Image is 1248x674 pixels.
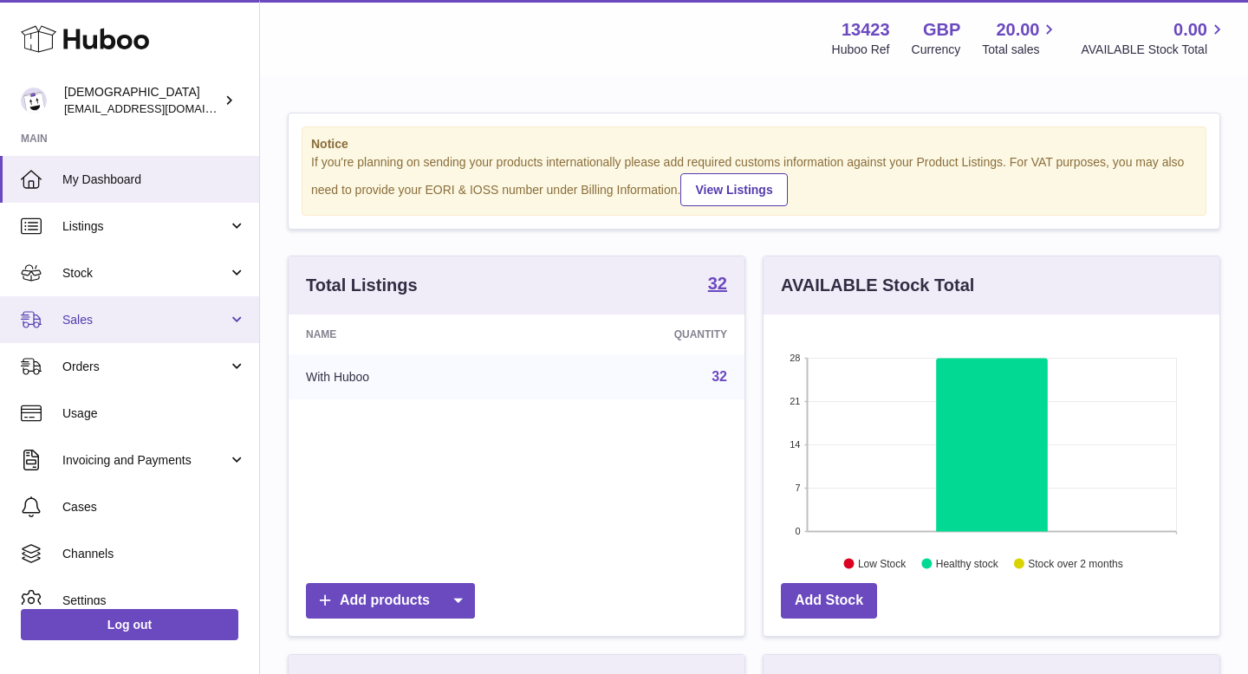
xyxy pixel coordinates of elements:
a: Add Stock [781,583,877,619]
text: Stock over 2 months [1028,557,1122,569]
div: [DEMOGRAPHIC_DATA] [64,84,220,117]
a: 20.00 Total sales [982,18,1059,58]
span: Settings [62,593,246,609]
span: Listings [62,218,228,235]
text: 28 [790,353,800,363]
span: My Dashboard [62,172,246,188]
strong: 13423 [842,18,890,42]
div: Currency [912,42,961,58]
text: 7 [795,483,800,493]
text: 21 [790,396,800,406]
img: olgazyuz@outlook.com [21,87,47,113]
span: Orders [62,359,228,375]
th: Name [289,314,529,354]
div: Huboo Ref [832,42,890,58]
span: 0.00 [1173,18,1207,42]
span: 20.00 [996,18,1039,42]
span: Channels [62,546,246,562]
span: Usage [62,405,246,422]
strong: Notice [311,136,1197,152]
a: 0.00 AVAILABLE Stock Total [1081,18,1227,58]
span: Sales [62,312,228,328]
a: 32 [708,275,727,295]
td: With Huboo [289,354,529,399]
a: View Listings [680,173,787,206]
span: Stock [62,265,228,282]
span: AVAILABLE Stock Total [1081,42,1227,58]
span: Total sales [982,42,1059,58]
strong: 32 [708,275,727,292]
span: Cases [62,499,246,515]
text: 0 [795,526,800,536]
strong: GBP [923,18,960,42]
a: Log out [21,609,238,640]
text: Healthy stock [936,557,999,569]
h3: Total Listings [306,274,418,297]
th: Quantity [529,314,744,354]
a: Add products [306,583,475,619]
text: Low Stock [858,557,907,569]
text: 14 [790,439,800,450]
div: If you're planning on sending your products internationally please add required customs informati... [311,154,1197,206]
span: Invoicing and Payments [62,452,228,469]
a: 32 [712,369,727,384]
span: [EMAIL_ADDRESS][DOMAIN_NAME] [64,101,255,115]
h3: AVAILABLE Stock Total [781,274,974,297]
